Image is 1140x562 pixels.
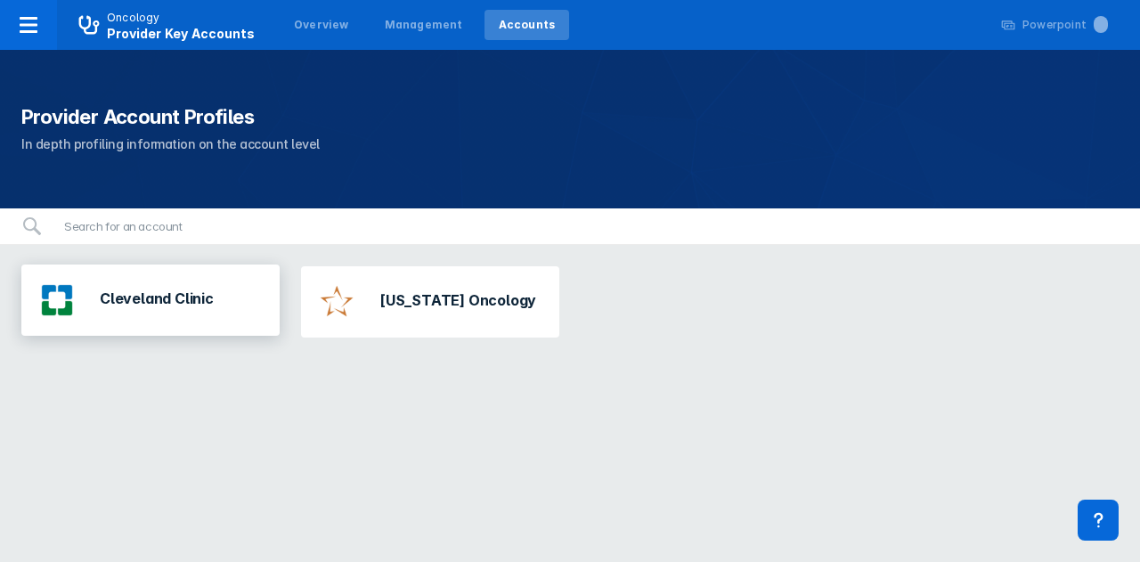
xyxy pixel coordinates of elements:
div: Powerpoint [1022,17,1108,33]
a: Cleveland Clinic [21,266,280,338]
h3: Cleveland Clinic [100,289,214,307]
p: In depth profiling information on the account level [21,134,1119,155]
div: Accounts [499,17,556,33]
a: [US_STATE] Oncology [301,266,559,338]
h3: [US_STATE] Oncology [379,291,536,309]
div: Management [385,17,463,33]
p: Oncology [107,10,160,26]
a: Overview [280,10,363,40]
div: Contact Support [1078,500,1119,541]
span: Provider Key Accounts [107,26,255,41]
div: Overview [294,17,349,33]
h1: Provider Account Profiles [21,103,1119,130]
input: Search for an account [53,208,1119,244]
img: cleveland-clinic.png [36,279,78,322]
a: Management [370,10,477,40]
img: texas-oncology.png [315,281,358,323]
a: Accounts [484,10,570,40]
